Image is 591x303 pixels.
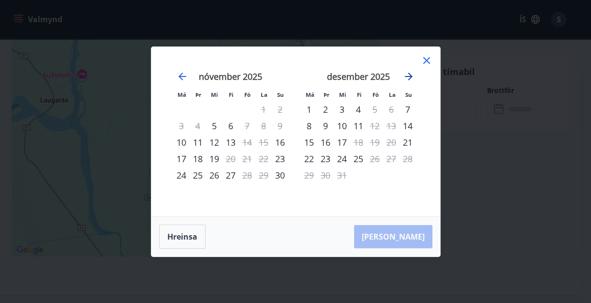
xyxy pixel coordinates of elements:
td: Not available. föstudagur, 26. desember 2025 [367,151,383,167]
div: Aðeins innritun í boði [399,118,416,134]
td: Not available. mánudagur, 29. desember 2025 [301,167,317,183]
small: Fö [372,91,379,98]
td: Choose mánudagur, 22. desember 2025 as your check-in date. It’s available. [301,151,317,167]
td: Choose sunnudagur, 23. nóvember 2025 as your check-in date. It’s available. [272,151,288,167]
small: Þr [195,91,201,98]
div: 22 [301,151,317,167]
div: Aðeins innritun í boði [272,167,288,183]
td: Not available. laugardagur, 22. nóvember 2025 [255,151,272,167]
div: 6 [222,118,239,134]
div: 23 [317,151,334,167]
div: Aðeins útritun í boði [239,167,255,183]
div: Aðeins innritun í boði [399,134,416,151]
div: 2 [317,101,334,118]
div: 27 [222,167,239,183]
td: Not available. fimmtudagur, 20. nóvember 2025 [222,151,239,167]
div: 3 [334,101,350,118]
td: Not available. sunnudagur, 2. nóvember 2025 [272,101,288,118]
td: Not available. laugardagur, 1. nóvember 2025 [255,101,272,118]
small: Má [306,91,314,98]
td: Choose fimmtudagur, 11. desember 2025 as your check-in date. It’s available. [350,118,367,134]
small: Má [177,91,186,98]
strong: desember 2025 [327,71,390,82]
td: Choose sunnudagur, 30. nóvember 2025 as your check-in date. It’s available. [272,167,288,183]
div: 17 [173,151,190,167]
small: Mi [339,91,346,98]
td: Not available. miðvikudagur, 31. desember 2025 [334,167,350,183]
small: La [389,91,396,98]
td: Not available. þriðjudagur, 4. nóvember 2025 [190,118,206,134]
td: Not available. laugardagur, 6. desember 2025 [383,101,399,118]
div: Aðeins innritun í boði [173,134,190,151]
div: 15 [301,134,317,151]
div: Aðeins útritun í boði [350,134,367,151]
div: Aðeins útritun í boði [239,134,255,151]
div: Aðeins útritun í boði [367,151,383,167]
small: Fö [244,91,251,98]
div: Move backward to switch to the previous month. [177,71,188,82]
div: 4 [350,101,367,118]
td: Choose mánudagur, 24. nóvember 2025 as your check-in date. It’s available. [173,167,190,183]
div: Aðeins útritun í boði [222,151,239,167]
td: Choose fimmtudagur, 25. desember 2025 as your check-in date. It’s available. [350,151,367,167]
small: Mi [211,91,218,98]
div: 10 [334,118,350,134]
div: Move forward to switch to the next month. [403,71,414,82]
td: Choose sunnudagur, 21. desember 2025 as your check-in date. It’s available. [399,134,416,151]
div: Aðeins innritun í boði [206,118,222,134]
td: Choose miðvikudagur, 19. nóvember 2025 as your check-in date. It’s available. [206,151,222,167]
td: Not available. laugardagur, 29. nóvember 2025 [255,167,272,183]
td: Not available. laugardagur, 13. desember 2025 [383,118,399,134]
td: Not available. föstudagur, 14. nóvember 2025 [239,134,255,151]
div: 17 [334,134,350,151]
div: Aðeins útritun í boði [367,118,383,134]
div: 16 [317,134,334,151]
td: Not available. föstudagur, 12. desember 2025 [367,118,383,134]
button: Hreinsa [159,225,206,249]
small: Fi [357,91,362,98]
div: Aðeins útritun í boði [367,101,383,118]
div: 1 [301,101,317,118]
td: Not available. föstudagur, 7. nóvember 2025 [239,118,255,134]
div: 11 [190,134,206,151]
small: Fi [229,91,234,98]
td: Choose miðvikudagur, 3. desember 2025 as your check-in date. It’s available. [334,101,350,118]
td: Choose þriðjudagur, 2. desember 2025 as your check-in date. It’s available. [317,101,334,118]
td: Choose þriðjudagur, 11. nóvember 2025 as your check-in date. It’s available. [190,134,206,151]
td: Choose þriðjudagur, 25. nóvember 2025 as your check-in date. It’s available. [190,167,206,183]
td: Not available. föstudagur, 28. nóvember 2025 [239,167,255,183]
td: Choose fimmtudagur, 6. nóvember 2025 as your check-in date. It’s available. [222,118,239,134]
div: 26 [206,167,222,183]
div: 19 [206,151,222,167]
td: Not available. sunnudagur, 28. desember 2025 [399,151,416,167]
td: Not available. mánudagur, 3. nóvember 2025 [173,118,190,134]
td: Choose þriðjudagur, 16. desember 2025 as your check-in date. It’s available. [317,134,334,151]
td: Choose þriðjudagur, 18. nóvember 2025 as your check-in date. It’s available. [190,151,206,167]
div: Aðeins innritun í boði [272,151,288,167]
div: 25 [190,167,206,183]
td: Choose sunnudagur, 16. nóvember 2025 as your check-in date. It’s available. [272,134,288,151]
td: Not available. laugardagur, 27. desember 2025 [383,151,399,167]
td: Choose mánudagur, 15. desember 2025 as your check-in date. It’s available. [301,134,317,151]
td: Choose mánudagur, 10. nóvember 2025 as your check-in date. It’s available. [173,134,190,151]
div: Aðeins innritun í boði [399,101,416,118]
small: Þr [324,91,329,98]
div: 8 [301,118,317,134]
div: Aðeins útritun í boði [239,118,255,134]
td: Choose miðvikudagur, 24. desember 2025 as your check-in date. It’s available. [334,151,350,167]
td: Not available. fimmtudagur, 18. desember 2025 [350,134,367,151]
td: Not available. laugardagur, 8. nóvember 2025 [255,118,272,134]
td: Choose þriðjudagur, 23. desember 2025 as your check-in date. It’s available. [317,151,334,167]
td: Choose miðvikudagur, 12. nóvember 2025 as your check-in date. It’s available. [206,134,222,151]
small: Su [277,91,284,98]
div: 25 [350,151,367,167]
small: La [261,91,267,98]
td: Choose miðvikudagur, 17. desember 2025 as your check-in date. It’s available. [334,134,350,151]
div: Calendar [163,59,428,205]
div: 12 [206,134,222,151]
div: 9 [317,118,334,134]
td: Choose mánudagur, 17. nóvember 2025 as your check-in date. It’s available. [173,151,190,167]
div: 18 [190,151,206,167]
div: 24 [173,167,190,183]
td: Choose sunnudagur, 7. desember 2025 as your check-in date. It’s available. [399,101,416,118]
